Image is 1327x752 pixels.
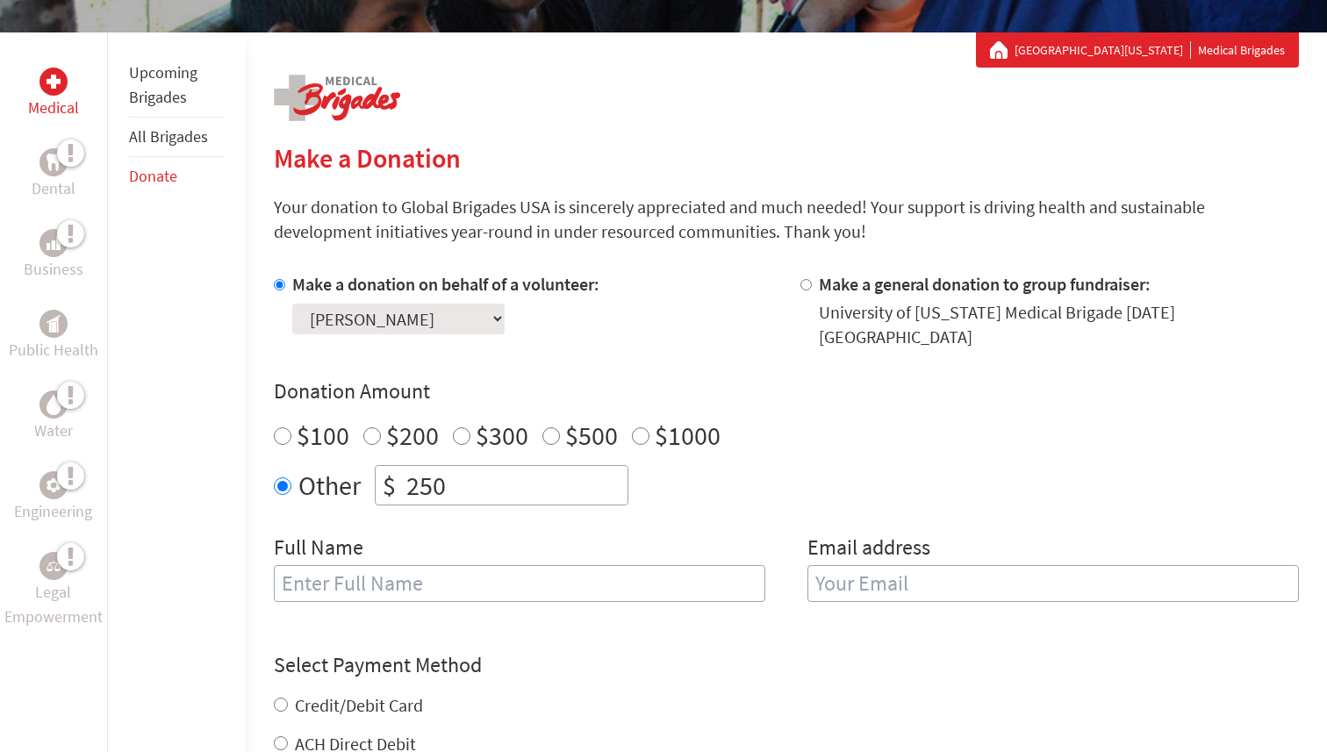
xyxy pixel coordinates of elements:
[990,41,1285,59] div: Medical Brigades
[39,229,68,257] div: Business
[655,419,721,452] label: $1000
[47,478,61,492] img: Engineering
[47,394,61,414] img: Water
[298,465,361,505] label: Other
[1015,41,1191,59] a: [GEOGRAPHIC_DATA][US_STATE]
[295,694,423,716] label: Credit/Debit Card
[565,419,618,452] label: $500
[32,176,75,201] p: Dental
[9,338,98,362] p: Public Health
[34,390,73,443] a: WaterWater
[376,466,403,505] div: $
[39,68,68,96] div: Medical
[39,471,68,499] div: Engineering
[14,471,92,524] a: EngineeringEngineering
[47,236,61,250] img: Business
[807,565,1299,602] input: Your Email
[129,118,225,157] li: All Brigades
[274,534,363,565] label: Full Name
[39,148,68,176] div: Dental
[47,154,61,170] img: Dental
[47,75,61,89] img: Medical
[274,651,1299,679] h4: Select Payment Method
[47,561,61,571] img: Legal Empowerment
[386,419,439,452] label: $200
[47,315,61,333] img: Public Health
[4,580,104,629] p: Legal Empowerment
[476,419,528,452] label: $300
[807,534,930,565] label: Email address
[129,126,208,147] a: All Brigades
[819,300,1299,349] div: University of [US_STATE] Medical Brigade [DATE] [GEOGRAPHIC_DATA]
[28,68,79,120] a: MedicalMedical
[274,75,400,121] img: logo-medical.png
[129,157,225,196] li: Donate
[274,195,1299,244] p: Your donation to Global Brigades USA is sincerely appreciated and much needed! Your support is dr...
[274,565,765,602] input: Enter Full Name
[274,377,1299,405] h4: Donation Amount
[819,273,1151,295] label: Make a general donation to group fundraiser:
[9,310,98,362] a: Public HealthPublic Health
[129,166,177,186] a: Donate
[274,142,1299,174] h2: Make a Donation
[129,54,225,118] li: Upcoming Brigades
[28,96,79,120] p: Medical
[403,466,628,505] input: Enter Amount
[34,419,73,443] p: Water
[39,552,68,580] div: Legal Empowerment
[292,273,599,295] label: Make a donation on behalf of a volunteer:
[297,419,349,452] label: $100
[24,257,83,282] p: Business
[4,552,104,629] a: Legal EmpowermentLegal Empowerment
[24,229,83,282] a: BusinessBusiness
[14,499,92,524] p: Engineering
[39,310,68,338] div: Public Health
[129,62,197,107] a: Upcoming Brigades
[39,390,68,419] div: Water
[32,148,75,201] a: DentalDental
